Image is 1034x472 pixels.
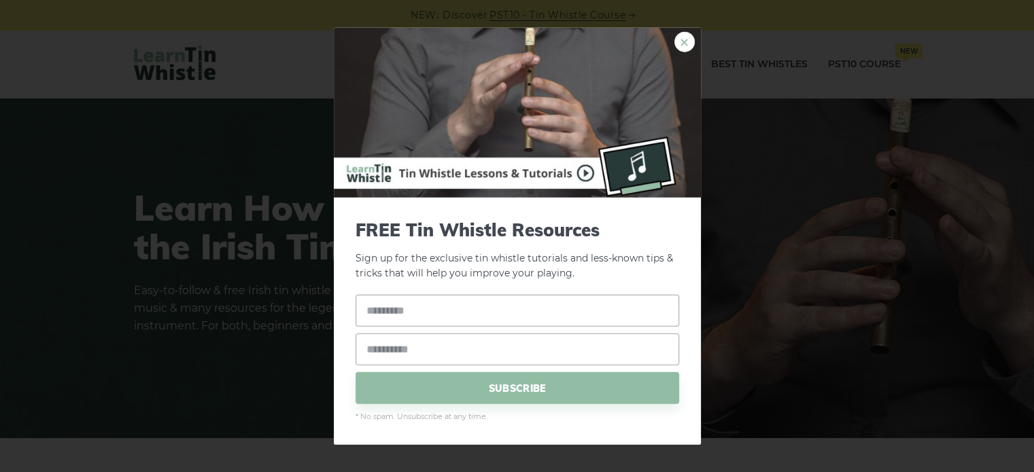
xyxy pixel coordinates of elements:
[356,219,679,240] span: FREE Tin Whistle Resources
[334,27,701,197] img: Tin Whistle Buying Guide Preview
[674,31,695,52] a: ×
[356,372,679,404] span: SUBSCRIBE
[356,219,679,281] p: Sign up for the exclusive tin whistle tutorials and less-known tips & tricks that will help you i...
[356,411,679,423] span: * No spam. Unsubscribe at any time.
